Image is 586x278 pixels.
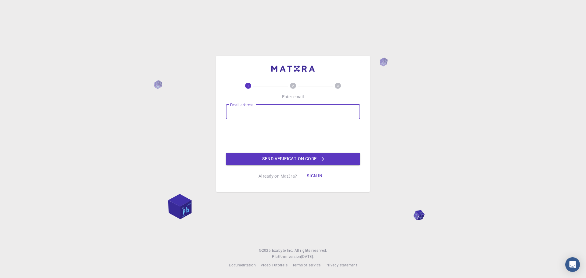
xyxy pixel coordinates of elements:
[247,124,339,148] iframe: reCAPTCHA
[292,262,320,268] a: Terms of service
[295,247,327,254] span: All rights reserved.
[301,254,314,259] span: [DATE] .
[272,254,301,260] span: Platform version
[226,153,360,165] button: Send verification code
[282,94,304,100] p: Enter email
[229,262,256,267] span: Documentation
[301,254,314,260] a: [DATE].
[259,247,272,254] span: © 2025
[247,84,249,88] text: 1
[261,262,288,267] span: Video Tutorials
[292,84,294,88] text: 2
[261,262,288,268] a: Video Tutorials
[292,262,320,267] span: Terms of service
[325,262,357,267] span: Privacy statement
[565,257,580,272] div: Open Intercom Messenger
[325,262,357,268] a: Privacy statement
[272,247,293,254] a: Exabyte Inc.
[230,102,253,107] label: Email address
[272,248,293,253] span: Exabyte Inc.
[302,170,327,182] button: Sign in
[259,173,297,179] p: Already on Mat3ra?
[229,262,256,268] a: Documentation
[337,84,339,88] text: 3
